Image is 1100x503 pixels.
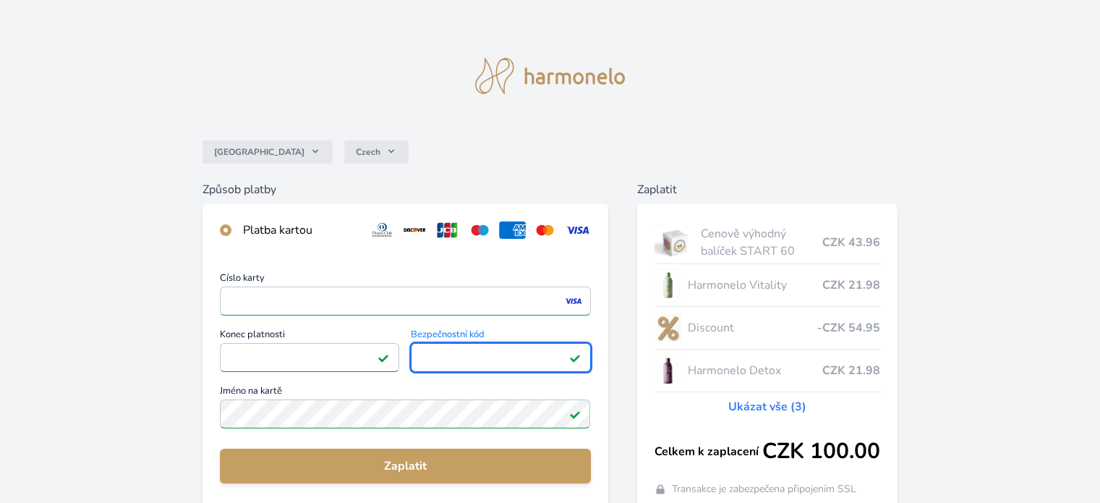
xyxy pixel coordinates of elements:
img: diners.svg [369,221,396,239]
span: -CZK 54.95 [817,319,880,337]
span: Harmonelo Vitality [687,276,822,294]
span: Cenově výhodný balíček START 60 [701,225,822,260]
iframe: Iframe pro bezpečnostní kód [417,347,584,368]
h6: Způsob platby [202,181,607,198]
img: jcb.svg [434,221,461,239]
input: Jméno na kartěPlatné pole [220,400,590,428]
button: [GEOGRAPHIC_DATA] [202,140,333,164]
img: start.jpg [655,224,696,261]
img: maestro.svg [466,221,493,239]
img: Platné pole [378,352,389,363]
img: mc.svg [532,221,558,239]
img: Platné pole [569,352,581,363]
span: Discount [687,319,817,337]
span: Jméno na kartě [220,386,590,400]
span: CZK 43.96 [822,234,880,251]
img: amex.svg [499,221,526,239]
img: visa.svg [564,221,591,239]
span: Číslo karty [220,274,590,287]
span: Celkem k zaplacení [655,443,762,460]
span: Bezpečnostní kód [411,330,590,343]
span: Harmonelo Detox [687,362,822,379]
span: Transakce je zabezpečena připojením SSL [672,482,856,496]
img: Platné pole [569,408,581,420]
img: DETOX_se_stinem_x-lo.jpg [655,352,682,389]
img: discount-lo.png [655,310,682,346]
span: CZK 100.00 [762,439,880,465]
button: Czech [344,140,409,164]
span: Czech [356,146,380,158]
span: Zaplatit [231,457,579,475]
a: Ukázat vše (3) [728,398,806,415]
span: [GEOGRAPHIC_DATA] [214,146,304,158]
span: CZK 21.98 [822,276,880,294]
img: logo.svg [475,58,626,94]
img: CLEAN_VITALITY_se_stinem_x-lo.jpg [655,267,682,303]
iframe: Iframe pro číslo karty [226,291,584,311]
div: Platba kartou [243,221,357,239]
span: Konec platnosti [220,330,399,343]
img: discover.svg [401,221,428,239]
img: visa [563,295,583,308]
iframe: Iframe pro datum vypršení platnosti [226,347,393,368]
button: Zaplatit [220,449,590,483]
span: CZK 21.98 [822,362,880,379]
h6: Zaplatit [637,181,898,198]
